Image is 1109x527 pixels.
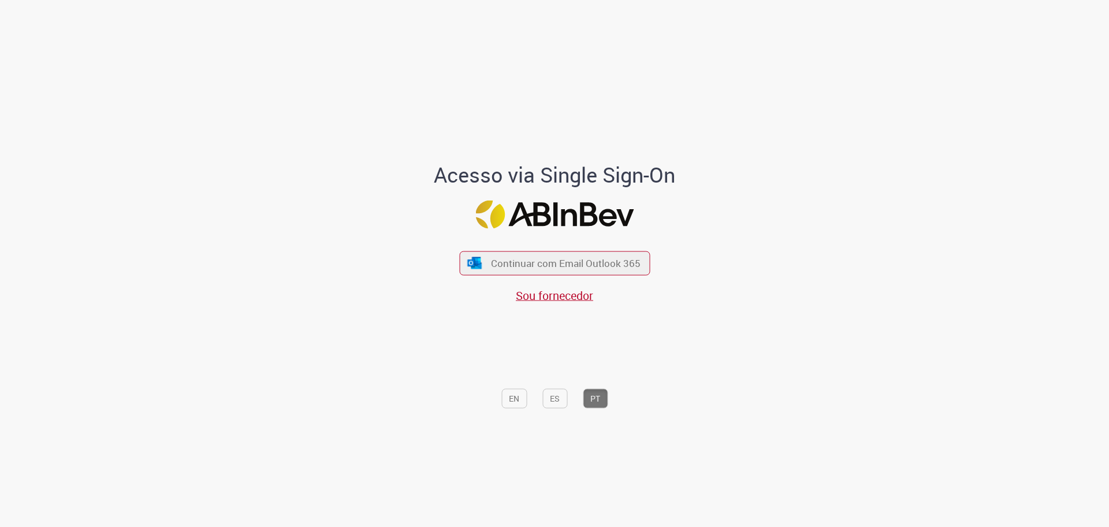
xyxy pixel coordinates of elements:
a: Sou fornecedor [516,287,593,303]
button: ícone Azure/Microsoft 360 Continuar com Email Outlook 365 [459,251,650,275]
img: ícone Azure/Microsoft 360 [467,257,483,269]
h1: Acesso via Single Sign-On [395,164,715,187]
button: PT [583,389,608,409]
img: Logo ABInBev [475,201,634,229]
button: EN [501,389,527,409]
span: Continuar com Email Outlook 365 [491,257,641,270]
button: ES [542,389,567,409]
